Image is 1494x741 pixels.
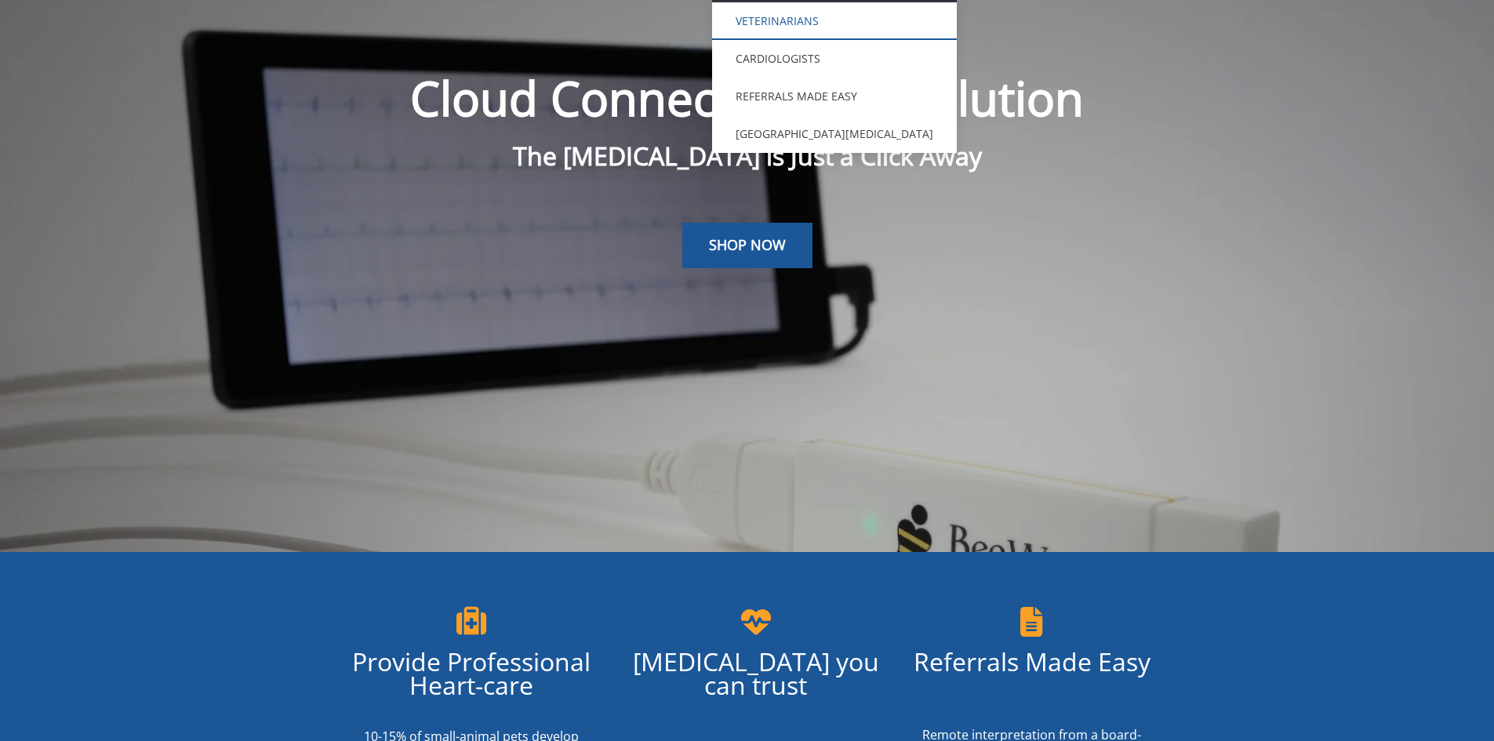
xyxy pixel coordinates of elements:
a: [GEOGRAPHIC_DATA][MEDICAL_DATA] [712,115,957,153]
a: Cardiologists [712,40,957,78]
span: SHOP NOW [709,235,786,254]
a: Veterinarians [712,2,957,40]
span: Provide Professional Heart-care [352,645,591,702]
span: Cloud Connected ECG Solution [410,66,1084,130]
span: [MEDICAL_DATA] you can trust [633,645,879,702]
a: Referrals Made Easy [712,78,957,115]
span: Referrals Made Easy [914,645,1150,678]
span: The [MEDICAL_DATA] is Just a Click Away [513,139,982,173]
a: SHOP NOW [682,223,812,268]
